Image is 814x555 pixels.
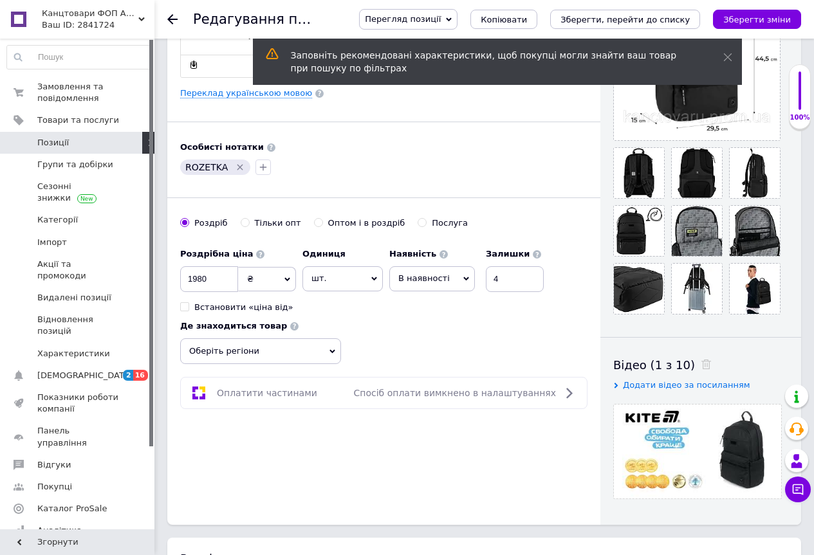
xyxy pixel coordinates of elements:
span: Акції та промокоди [37,259,119,282]
strong: кишеня для телефона з плюшевою підкладкою для захисту екрана; [39,69,329,78]
span: В наявності [398,273,450,283]
span: шт. [302,266,383,291]
b: Одиниця [302,249,346,259]
strong: зручний органайзер для дрібниць; [39,96,184,105]
input: 0 [180,266,238,292]
span: 16 [133,370,148,381]
a: Зробити резервну копію зараз [187,58,201,72]
strong: кишеня для планшета з м’якою плюшевою підкладкою; [39,55,276,65]
span: Копіювати [481,15,527,24]
button: Копіювати [470,10,537,29]
span: Імпорт [37,237,67,248]
strong: кишеня на блискавці з сіточкою для дрібних речей; [39,82,257,92]
i: Зберегти зміни [723,15,791,24]
div: Оптом і в роздріб [328,217,405,229]
span: Показники роботи компанії [37,392,119,415]
span: Покупці [37,481,72,493]
div: Повернутися назад [167,14,178,24]
input: - [486,266,544,292]
input: Пошук [7,46,151,69]
span: Панель управління [37,425,119,448]
span: Товари та послуги [37,114,119,126]
div: Заповніть рекомендовані характеристики, щоб покупці могли знайти ваш товар при пошуку по фільтрах [291,49,691,75]
b: Роздрібна ціна [180,249,253,259]
span: Характеристики [37,348,110,359]
span: Замовлення та повідомлення [37,81,119,104]
a: Переклад українською мовою [180,88,312,98]
span: Аналітика [37,525,82,536]
span: Позиції [37,137,69,149]
svg: Видалити мітку [235,162,245,172]
span: Категорії [37,214,78,226]
i: Зберегти, перейти до списку [560,15,690,24]
strong: навігаційні іконки, що підказують призначення кожної кишеньки. [39,136,314,145]
span: [DEMOGRAPHIC_DATA] [37,370,133,381]
div: Тільки опт [255,217,301,229]
span: ROZETKA [185,162,228,172]
span: Додати відео за посиланням [623,380,750,390]
h1: Редагування позиції: Рюкзак Kite Education teens K25-2721L-1 [193,12,633,27]
div: Встановити «ціна від» [194,302,293,313]
span: Оберіть регіони [180,338,341,364]
b: Наявність [389,249,436,259]
div: 100% [790,113,810,122]
div: Ваш ID: 2841724 [42,19,154,31]
span: Групи та добірки [37,159,113,170]
span: Видалені позиції [37,292,111,304]
b: Залишки [486,249,530,259]
div: Роздріб [194,217,228,229]
span: Канцтовари ФОП Алiбаба [42,8,138,19]
div: 100% Якість заповнення [789,64,811,129]
b: Особисті нотатки [180,142,264,152]
span: Відгуки [37,459,71,471]
b: Де знаходиться товар [180,321,287,331]
strong: Рюкзак всередині: [13,6,103,17]
button: Чат з покупцем [785,477,811,502]
span: Відновлення позицій [37,314,119,337]
button: Зберегти зміни [713,10,801,29]
span: ₴ [247,274,254,284]
span: Спосіб оплати вимкнено в налаштуваннях [354,388,556,398]
strong: 2 відділення; [39,29,93,39]
span: Оплатити частинами [217,388,317,398]
strong: міцна брендована підкладка; [39,122,160,132]
span: Сезонні знижки [37,181,119,204]
strong: кишеня для ноутбука; [39,42,133,52]
span: Відео (1 з 10) [613,358,695,372]
div: Послуга [432,217,468,229]
span: Каталог ProSale [37,503,107,514]
span: Перегляд позиції [365,14,441,24]
strong: знімна ключниця; [39,109,113,119]
button: Зберегти, перейти до списку [550,10,700,29]
span: 2 [123,370,133,381]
